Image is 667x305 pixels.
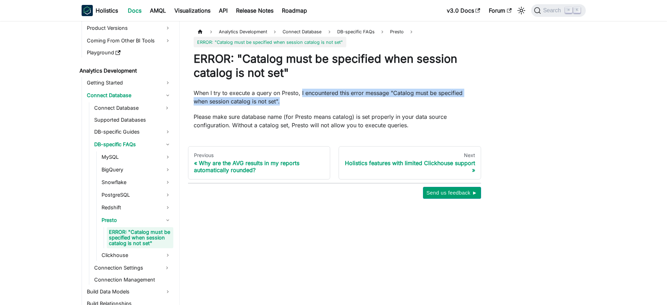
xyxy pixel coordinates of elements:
[345,160,475,174] div: Holistics features with limited Clickhouse support
[574,7,581,13] kbd: K
[85,35,173,46] a: Coming From Other BI Tools
[75,21,180,305] nav: Docs sidebar
[278,5,311,16] a: Roadmap
[92,102,161,114] a: Connect Database
[82,5,118,16] a: HolisticsHolistics
[188,146,331,180] a: PreviousWhy are the AVG results in my reports automatically rounded?
[92,262,161,273] a: Connection Settings
[161,102,173,114] button: Expand sidebar category 'Connect Database'
[146,5,170,16] a: AMQL
[423,187,481,199] button: Send us feedback ►
[194,89,475,106] p: When I try to execute a query on Presto, I encountered this error message "Catalog must be specif...
[485,5,516,16] a: Forum
[194,152,325,158] div: Previous
[194,160,325,174] div: Why are the AVG results in my reports automatically rounded?
[99,151,173,163] a: MySQL
[565,7,572,13] kbd: ⌘
[124,5,146,16] a: Docs
[82,5,93,16] img: Holistics
[107,227,173,248] a: ERROR: "Catalog must be specified when session catalog is not set"
[92,139,173,150] a: DB-specific FAQs
[99,250,173,261] a: Clickhouse
[334,27,378,37] span: DB-specific FAQs
[531,4,585,17] button: Search (Command+K)
[85,286,173,297] a: Build Data Models
[99,202,173,213] a: Redshift
[188,146,481,180] nav: Docs pages
[194,52,475,80] h1: ERROR: "Catalog must be specified when session catalog is not set"
[85,77,173,88] a: Getting Started
[96,6,118,15] b: Holistics
[215,5,232,16] a: API
[92,115,173,125] a: Supported Databases
[387,27,407,37] span: Presto
[99,177,173,188] a: Snowflake
[85,48,173,57] a: Playground
[92,126,173,137] a: DB-specific Guides
[339,146,481,180] a: NextHolistics features with limited Clickhouse support
[443,5,485,16] a: v3.0 Docs
[541,7,565,14] span: Search
[215,27,271,37] span: Analytics Development
[345,152,475,158] div: Next
[232,5,278,16] a: Release Notes
[92,275,173,285] a: Connection Management
[161,262,173,273] button: Expand sidebar category 'Connection Settings'
[194,27,207,37] a: Home page
[99,164,173,175] a: BigQuery
[194,37,346,47] span: ERROR: "Catalog must be specified when session catalog is not set"
[77,66,173,76] a: Analytics Development
[85,22,173,34] a: Product Versions
[516,5,527,16] button: Switch between dark and light mode (currently light mode)
[194,27,475,47] nav: Breadcrumbs
[99,215,173,226] a: Presto
[426,188,478,197] span: Send us feedback ►
[85,90,173,101] a: Connect Database
[170,5,215,16] a: Visualizations
[99,189,173,201] a: PostgreSQL
[194,113,475,129] p: Please make sure database name (for Presto means catalog) is set properly in your data source con...
[279,27,325,37] span: Connect Database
